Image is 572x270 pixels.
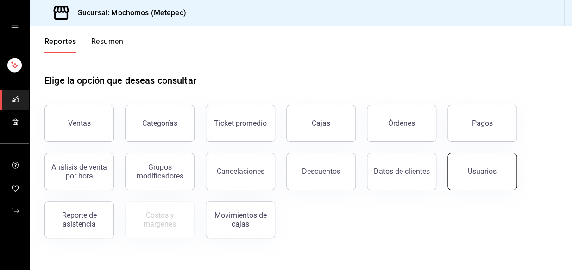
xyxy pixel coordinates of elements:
[44,74,196,87] h1: Elige la opción que deseas consultar
[68,119,91,128] div: Ventas
[91,37,123,53] button: Resumen
[286,153,356,190] button: Descuentos
[125,105,195,142] button: Categorías
[11,24,19,31] button: open drawer
[125,153,195,190] button: Grupos modificadores
[212,211,269,228] div: Movimientos de cajas
[44,37,123,53] div: navigation tabs
[125,201,195,238] button: Contrata inventarios para ver este reporte
[374,167,430,176] div: Datos de clientes
[206,201,275,238] button: Movimientos de cajas
[142,119,177,128] div: Categorías
[131,163,189,180] div: Grupos modificadores
[217,167,264,176] div: Cancelaciones
[70,7,186,18] h3: Sucursal: Mochomos (Metepec)
[468,167,497,176] div: Usuarios
[367,153,436,190] button: Datos de clientes
[447,153,517,190] button: Usuarios
[447,105,517,142] button: Pagos
[131,211,189,228] div: Costos y márgenes
[44,37,76,53] button: Reportes
[312,119,330,128] div: Cajas
[214,119,267,128] div: Ticket promedio
[472,119,493,128] div: Pagos
[206,153,275,190] button: Cancelaciones
[50,163,108,180] div: Análisis de venta por hora
[302,167,340,176] div: Descuentos
[206,105,275,142] button: Ticket promedio
[388,119,415,128] div: Órdenes
[44,201,114,238] button: Reporte de asistencia
[44,153,114,190] button: Análisis de venta por hora
[367,105,436,142] button: Órdenes
[44,105,114,142] button: Ventas
[50,211,108,228] div: Reporte de asistencia
[286,105,356,142] button: Cajas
